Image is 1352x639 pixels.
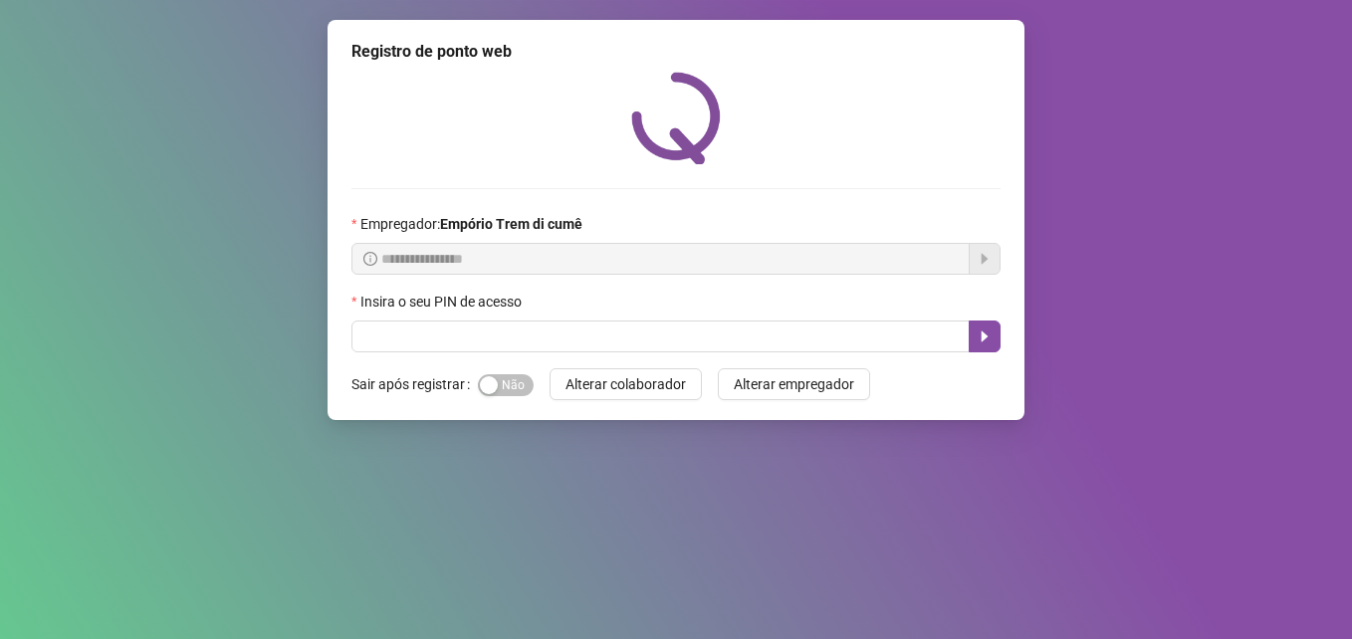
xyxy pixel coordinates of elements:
label: Sair após registrar [351,368,478,400]
img: QRPoint [631,72,721,164]
label: Insira o seu PIN de acesso [351,291,535,313]
span: caret-right [977,328,993,344]
span: Empregador : [360,213,582,235]
span: info-circle [363,252,377,266]
button: Alterar empregador [718,368,870,400]
span: Alterar colaborador [565,373,686,395]
strong: Empório Trem di cumê [440,216,582,232]
div: Registro de ponto web [351,40,1001,64]
span: Alterar empregador [734,373,854,395]
button: Alterar colaborador [550,368,702,400]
